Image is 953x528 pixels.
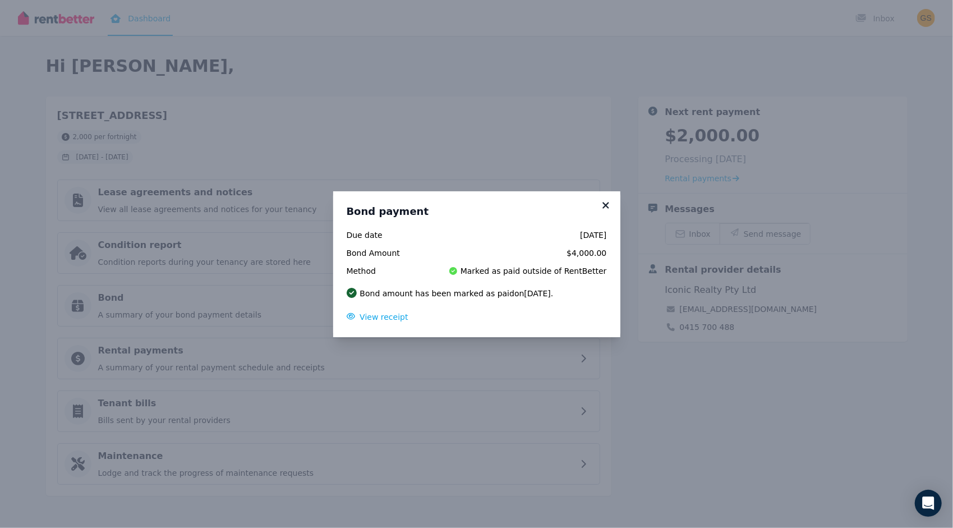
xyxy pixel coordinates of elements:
span: [DATE] [431,229,607,241]
span: View receipt [360,313,408,322]
p: Bond amount has been marked as paid on [DATE] . [360,288,554,299]
span: Due date [347,229,425,241]
h3: Bond payment [347,205,607,218]
button: View receipt [347,311,408,323]
span: Bond Amount [347,247,425,259]
div: Open Intercom Messenger [915,490,942,517]
span: Marked as paid outside of RentBetter [461,265,607,277]
span: $4,000.00 [431,247,607,259]
span: Method [347,265,425,277]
